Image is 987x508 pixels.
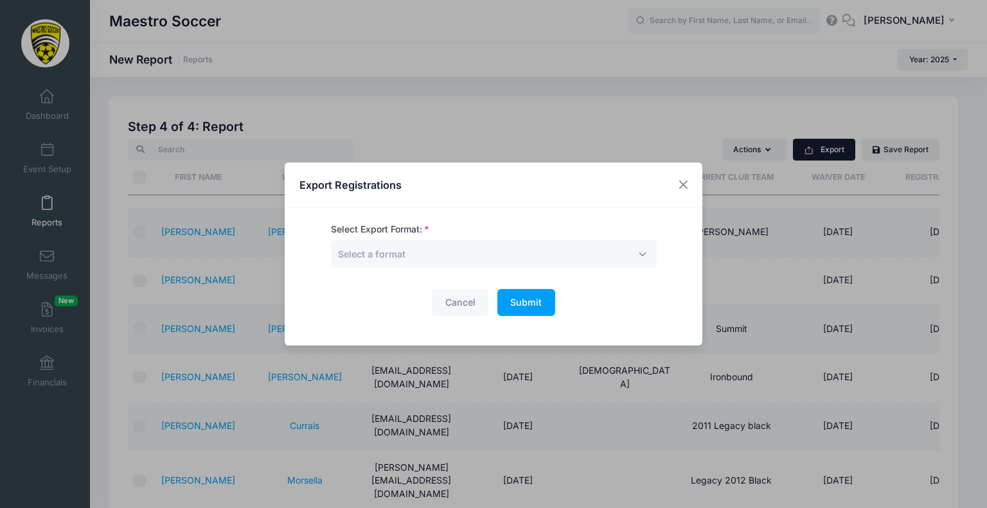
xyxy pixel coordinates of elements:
span: Submit [510,297,542,308]
button: Submit [497,289,555,317]
span: Select a format [331,240,657,268]
h4: Export Registrations [299,177,402,193]
button: Close [672,173,695,197]
button: Cancel [432,289,488,317]
span: Select a format [338,249,405,259]
label: Select Export Format: [331,223,429,236]
span: Select a format [338,247,405,261]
